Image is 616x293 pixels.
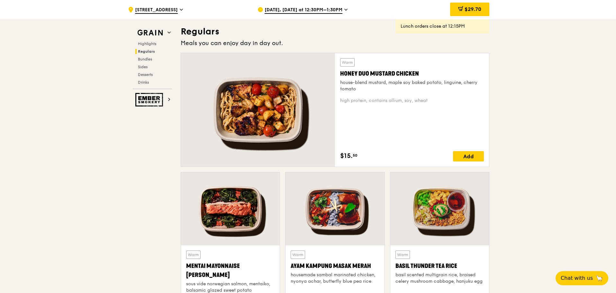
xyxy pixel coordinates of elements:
span: Regulars [138,49,155,54]
span: Chat with us [561,274,593,282]
div: Warm [395,251,410,259]
div: Ayam Kampung Masak Merah [291,261,379,270]
span: $29.70 [465,6,481,12]
div: Meals you can enjoy day in day out. [181,39,489,48]
span: Drinks [138,80,149,85]
div: Add [453,151,484,161]
span: Sides [138,65,148,69]
div: Honey Duo Mustard Chicken [340,69,484,78]
div: Lunch orders close at 12:15PM [401,23,484,30]
div: Warm [186,251,201,259]
button: Chat with us🦙 [556,271,608,285]
span: Desserts [138,72,153,77]
span: 50 [353,153,358,158]
div: Warm [340,58,355,67]
div: basil scented multigrain rice, braised celery mushroom cabbage, hanjuku egg [395,272,484,285]
h3: Regulars [181,26,489,37]
span: 🦙 [595,274,603,282]
div: high protein, contains allium, soy, wheat [340,97,484,104]
span: [DATE], [DATE] at 12:30PM–1:30PM [265,7,342,14]
div: house-blend mustard, maple soy baked potato, linguine, cherry tomato [340,79,484,92]
div: housemade sambal marinated chicken, nyonya achar, butterfly blue pea rice [291,272,379,285]
img: Grain web logo [135,27,165,39]
span: [STREET_ADDRESS] [135,7,178,14]
span: $15. [340,151,353,161]
span: Bundles [138,57,152,61]
div: Warm [291,251,305,259]
div: Mentai Mayonnaise [PERSON_NAME] [186,261,275,279]
img: Ember Smokery web logo [135,93,165,106]
span: Highlights [138,41,156,46]
div: Basil Thunder Tea Rice [395,261,484,270]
